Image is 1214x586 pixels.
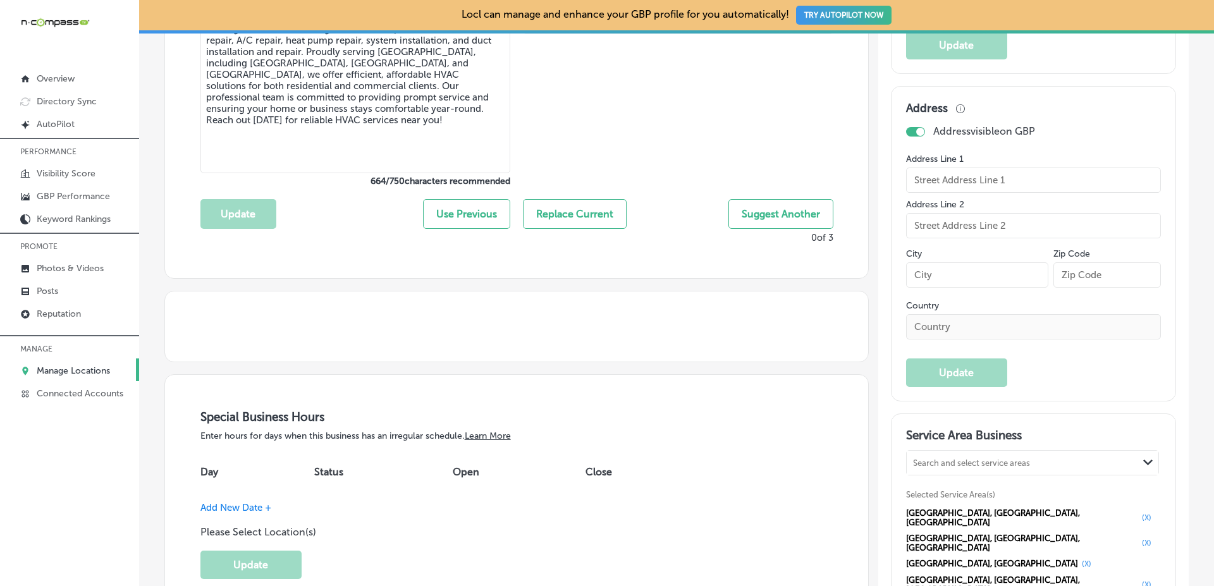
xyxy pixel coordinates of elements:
h3: Address [906,101,948,115]
button: (X) [1078,559,1095,569]
label: Address Line 1 [906,154,1162,164]
p: Address visible on GBP [933,125,1035,137]
input: City [906,262,1049,288]
a: Learn More [465,430,511,441]
p: Enter hours for days when this business has an irregular schedule. [200,430,833,441]
h3: Service Area Business [906,428,1162,447]
p: Photos & Videos [37,263,104,274]
button: Use Previous [423,199,510,229]
input: Country [906,314,1162,339]
p: Visibility Score [37,168,95,179]
th: Close [586,454,675,489]
th: Open [453,454,586,489]
p: Directory Sync [37,96,97,107]
p: Overview [37,73,75,84]
button: Suggest Another [728,199,833,229]
button: Update [906,31,1007,59]
button: Update [906,358,1007,387]
p: AutoPilot [37,119,75,130]
p: 0 of 3 [811,232,833,243]
label: Zip Code [1053,248,1090,259]
input: Street Address Line 1 [906,168,1162,193]
span: [GEOGRAPHIC_DATA], [GEOGRAPHIC_DATA], [GEOGRAPHIC_DATA] [906,508,1138,527]
button: Replace Current [523,199,627,229]
button: TRY AUTOPILOT NOW [796,6,892,25]
input: Street Address Line 2 [906,213,1162,238]
button: Update [200,199,276,229]
button: (X) [1138,538,1155,548]
span: Add New Date + [200,502,271,513]
h4: Please Select Location(s) [200,526,833,538]
label: Address Line 2 [906,199,1162,210]
label: 664 / 750 characters recommended [200,176,511,186]
label: City [906,248,922,259]
p: Keyword Rankings [37,214,111,224]
p: Reputation [37,308,81,319]
h3: Special Business Hours [200,410,833,424]
p: Connected Accounts [37,388,123,399]
p: GBP Performance [37,191,110,202]
th: Status [314,454,453,489]
th: Day [200,454,314,489]
span: Selected Service Area(s) [906,490,995,499]
p: Manage Locations [37,365,110,376]
label: Country [906,300,1162,311]
button: (X) [1138,513,1155,523]
input: Zip Code [1053,262,1161,288]
button: Update [200,551,302,579]
span: [GEOGRAPHIC_DATA], [GEOGRAPHIC_DATA] [906,559,1078,568]
img: 660ab0bf-5cc7-4cb8-ba1c-48b5ae0f18e60NCTV_CLogo_TV_Black_-500x88.png [20,16,90,28]
div: Search and select service areas [913,458,1030,467]
span: [GEOGRAPHIC_DATA], [GEOGRAPHIC_DATA], [GEOGRAPHIC_DATA] [906,534,1138,552]
p: Posts [37,286,58,296]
